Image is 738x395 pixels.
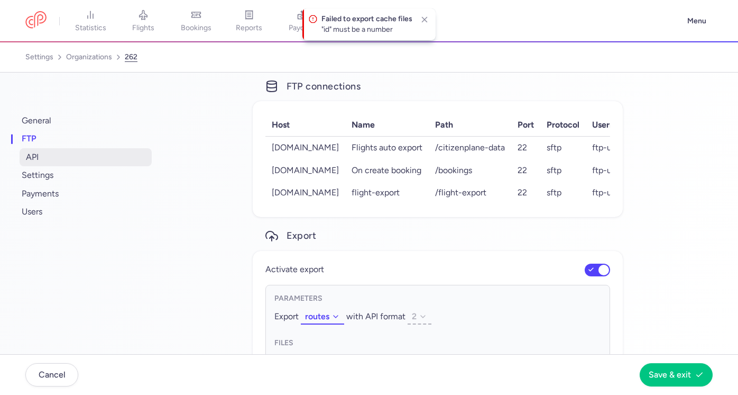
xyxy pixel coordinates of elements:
[511,114,540,137] th: port
[649,370,691,380] span: Save & exit
[15,112,147,130] button: general
[511,137,540,159] td: 22
[540,159,586,182] td: sftp
[223,10,275,33] a: reports
[15,203,147,221] button: users
[408,310,431,325] button: 2
[345,137,429,159] td: Flights auto export
[345,159,429,182] td: On create booking
[274,348,601,370] div: No export files at the moment. Please check again after the next export.
[253,80,623,93] h3: FTP connections
[236,23,262,33] span: reports
[586,159,647,182] td: ftp-user-262
[511,182,540,204] td: 22
[429,182,511,204] td: /flight-export
[25,49,53,66] a: settings
[25,363,78,387] button: Cancel
[429,114,511,137] th: path
[540,114,586,137] th: protocol
[75,23,106,33] span: statistics
[586,137,647,159] td: ftp-user-262
[681,11,713,31] button: Menu
[586,182,647,204] td: ftp-user-262
[345,114,429,137] th: name
[265,137,345,159] td: [DOMAIN_NAME]
[640,363,713,387] button: Save & exit
[15,130,147,148] button: FTP
[265,114,345,137] th: host
[39,370,66,380] span: Cancel
[412,312,417,321] span: 2
[15,185,147,203] button: payments
[265,159,345,182] td: [DOMAIN_NAME]
[265,265,578,274] span: Activate export
[132,23,154,33] span: flights
[125,49,137,66] a: 262
[25,11,47,31] a: CitizenPlane red outlined logo
[274,294,601,303] h4: parameters
[586,114,647,137] th: username
[289,23,315,33] span: payouts
[540,182,586,204] td: sftp
[66,49,112,66] a: organizations
[275,10,328,33] a: payouts
[64,10,117,33] a: statistics
[253,230,623,243] h3: Export
[321,15,412,23] h4: Failed to export cache files
[321,25,412,34] p: "id" must be a number
[305,312,329,321] span: routes
[20,148,152,166] button: API
[274,308,601,326] div: Export with API format
[181,23,211,33] span: bookings
[15,166,147,184] button: settings
[540,137,586,159] td: sftp
[274,338,601,348] h4: files
[429,137,511,159] td: /citizenplane-data
[265,182,345,204] td: [DOMAIN_NAME]
[117,10,170,33] a: flights
[511,159,540,182] td: 22
[429,159,511,182] td: /bookings
[301,310,344,325] button: routes
[170,10,223,33] a: bookings
[345,182,429,204] td: flight-export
